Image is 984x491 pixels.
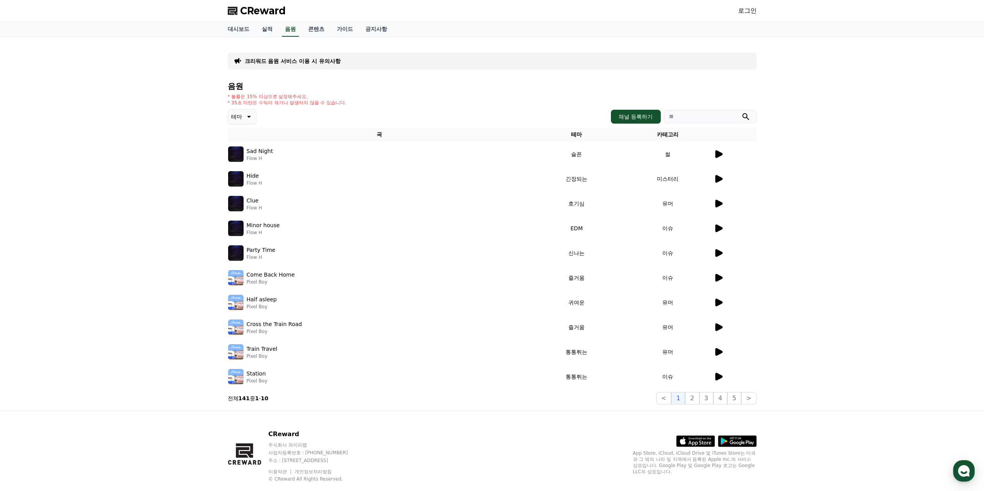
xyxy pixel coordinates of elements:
[247,147,273,155] p: Sad Night
[222,22,256,37] a: 대시보드
[2,245,51,264] a: 홈
[247,172,259,180] p: Hide
[228,270,244,285] img: music
[531,216,622,241] td: EDM
[282,22,299,37] a: 음원
[713,392,727,404] button: 4
[247,378,268,384] p: Pixel Boy
[622,166,713,191] td: 미스터리
[531,142,622,166] td: 슬픈
[738,6,757,15] a: 로그인
[531,340,622,364] td: 통통튀는
[268,450,363,456] p: 사업자등록번호 : [PHONE_NUMBER]
[622,315,713,340] td: 유머
[247,279,295,285] p: Pixel Boy
[228,146,244,162] img: music
[268,442,363,448] p: 주식회사 와이피랩
[51,245,100,264] a: 대화
[256,22,279,37] a: 실적
[228,93,347,100] p: * 볼륨은 15% 이상으로 설정해주세요.
[247,205,262,211] p: Flow H
[622,241,713,265] td: 이슈
[228,295,244,310] img: music
[247,353,278,359] p: Pixel Boy
[228,127,531,142] th: 곡
[245,57,341,65] a: 크리워드 음원 서비스 이용 시 유의사항
[261,395,268,401] strong: 10
[228,344,244,360] img: music
[228,221,244,236] img: music
[622,340,713,364] td: 유머
[24,257,29,263] span: 홈
[119,257,129,263] span: 설정
[656,392,671,404] button: <
[228,394,269,402] p: 전체 중 -
[268,469,293,474] a: 이용약관
[531,191,622,216] td: 호기심
[247,370,266,378] p: Station
[741,392,756,404] button: >
[622,265,713,290] td: 이슈
[531,127,622,142] th: 테마
[228,196,244,211] img: music
[247,221,280,229] p: Minor house
[295,469,332,474] a: 개인정보처리방침
[359,22,393,37] a: 공지사항
[247,271,295,279] p: Come Back Home
[531,241,622,265] td: 신나는
[240,5,286,17] span: CReward
[247,304,277,310] p: Pixel Boy
[622,290,713,315] td: 유머
[247,180,262,186] p: Flow H
[531,315,622,340] td: 즐거움
[699,392,713,404] button: 3
[228,369,244,384] img: music
[247,345,278,353] p: Train Travel
[531,364,622,389] td: 통통튀는
[531,290,622,315] td: 귀여운
[228,109,256,124] button: 테마
[228,245,244,261] img: music
[531,265,622,290] td: 즐거움
[671,392,685,404] button: 1
[228,5,286,17] a: CReward
[633,450,757,475] p: App Store, iCloud, iCloud Drive 및 iTunes Store는 미국과 그 밖의 나라 및 지역에서 등록된 Apple Inc.의 서비스 상표입니다. Goo...
[247,296,277,304] p: Half asleep
[622,216,713,241] td: 이슈
[228,82,757,90] h4: 음원
[247,246,276,254] p: Party Time
[268,430,363,439] p: CReward
[228,171,244,187] img: music
[302,22,331,37] a: 콘텐츠
[331,22,359,37] a: 가이드
[622,191,713,216] td: 유머
[685,392,699,404] button: 2
[622,127,713,142] th: 카테고리
[247,197,259,205] p: Clue
[228,100,347,106] p: * 35초 미만은 수익이 적거나 발생하지 않을 수 있습니다.
[247,254,276,260] p: Flow H
[100,245,148,264] a: 설정
[268,457,363,464] p: 주소 : [STREET_ADDRESS]
[531,166,622,191] td: 긴장되는
[71,257,80,263] span: 대화
[247,328,302,335] p: Pixel Boy
[727,392,741,404] button: 5
[268,476,363,482] p: © CReward All Rights Reserved.
[239,395,250,401] strong: 141
[247,320,302,328] p: Cross the Train Road
[231,111,242,122] p: 테마
[611,110,660,124] button: 채널 등록하기
[247,229,280,236] p: Flow H
[255,395,259,401] strong: 1
[228,319,244,335] img: music
[247,155,273,161] p: Flow H
[622,364,713,389] td: 이슈
[622,142,713,166] td: 썰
